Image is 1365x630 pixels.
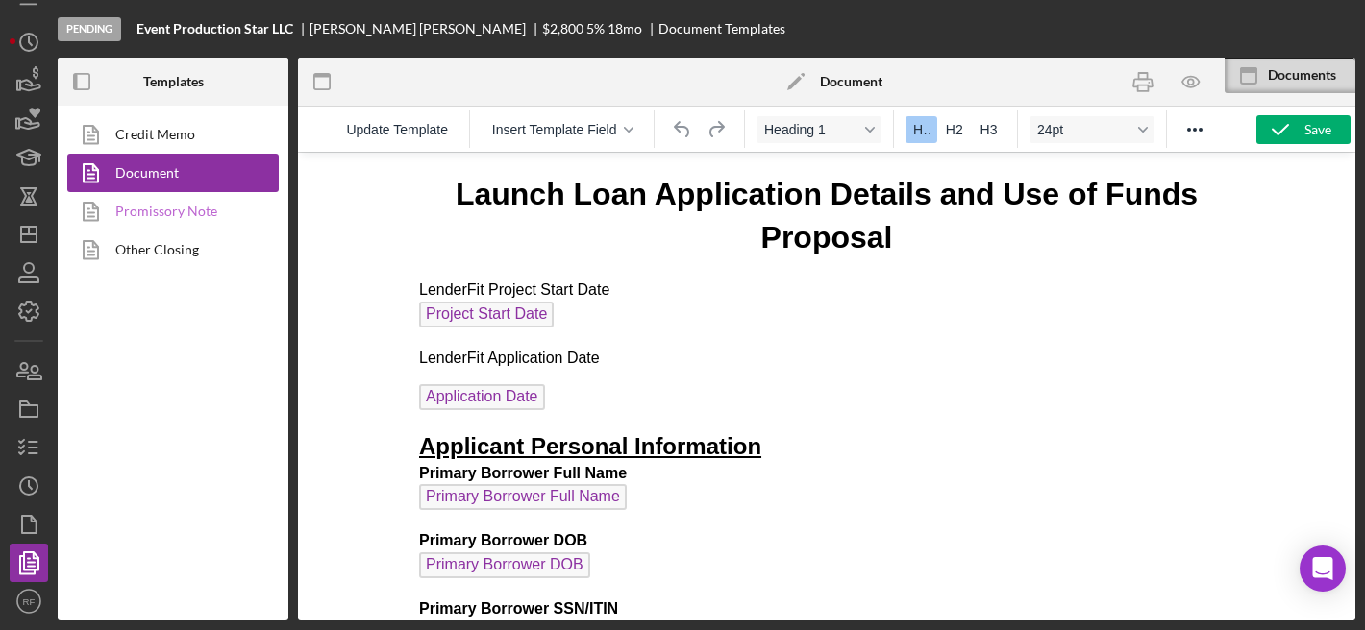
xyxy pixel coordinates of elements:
[492,122,617,137] span: Insert Template Field
[938,116,972,143] button: Heading 2
[67,230,269,269] a: Other Closing
[980,122,998,137] span: H3
[482,116,642,143] button: Insert Template Field
[58,17,121,41] div: Pending
[404,153,1250,620] iframe: Rich Text Area
[1037,122,1131,137] span: 24pt
[764,122,858,137] span: Heading 1
[586,21,605,36] div: 5 %
[1179,116,1211,143] button: Reveal or hide additional toolbar items
[666,116,699,143] button: Undo
[820,74,882,89] b: Document
[1300,545,1346,592] div: Open Intercom Messenger
[67,154,269,192] a: Document
[946,122,963,137] span: H2
[1268,67,1355,83] div: Documents
[1030,116,1154,143] button: Font size 24pt
[67,192,269,230] a: Promissory Note
[658,21,785,36] div: Document Templates
[336,116,458,143] button: Reset the template to the current product template value
[1256,115,1351,144] button: Save
[310,21,542,36] div: [PERSON_NAME] [PERSON_NAME]
[10,582,48,620] button: RF
[1304,115,1331,144] div: Save
[136,21,293,36] b: Event Production Star LLC
[972,116,1005,143] button: Heading 3
[67,115,269,154] a: Credit Memo
[757,116,881,143] button: Format Heading 1
[913,122,930,137] span: H1
[608,21,642,36] div: 18 mo
[23,596,36,607] text: RF
[542,21,583,36] div: $2,800
[143,74,204,89] b: Templates
[906,116,937,143] button: Heading 1
[700,116,732,143] button: Redo
[346,122,448,137] span: Update Template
